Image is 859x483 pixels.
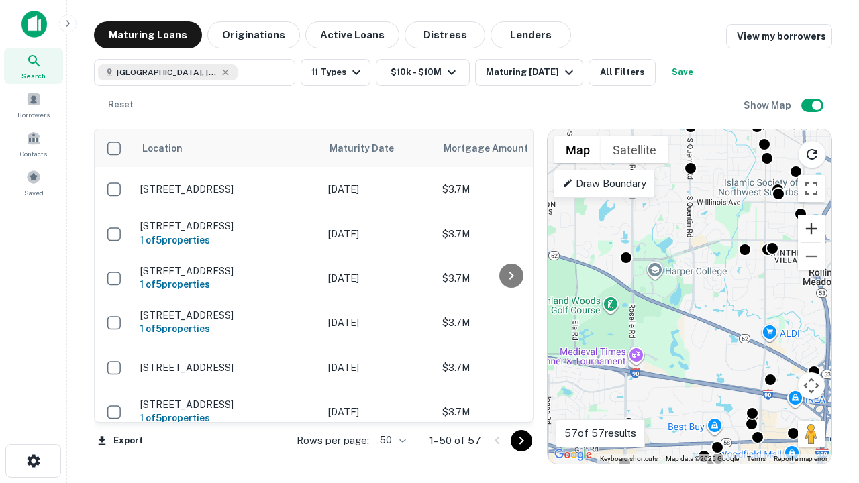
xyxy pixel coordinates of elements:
button: Zoom in [798,215,825,242]
p: [STREET_ADDRESS] [140,265,315,277]
a: View my borrowers [726,24,832,48]
button: Drag Pegman onto the map to open Street View [798,421,825,447]
img: capitalize-icon.png [21,11,47,38]
button: Reload search area [798,140,826,168]
button: Active Loans [305,21,399,48]
iframe: Chat Widget [792,333,859,397]
p: [DATE] [328,405,429,419]
p: $3.7M [442,405,576,419]
button: $10k - $10M [376,59,470,86]
h6: Show Map [744,98,793,113]
h6: 1 of 5 properties [140,233,315,248]
button: Zoom out [798,243,825,270]
p: [DATE] [328,315,429,330]
p: 57 of 57 results [564,425,636,441]
p: $3.7M [442,227,576,241]
span: Borrowers [17,109,50,120]
a: Search [4,48,63,84]
p: [DATE] [328,271,429,286]
p: [STREET_ADDRESS] [140,220,315,232]
p: $3.7M [442,271,576,286]
span: Mortgage Amount [444,140,546,156]
button: Reset [99,91,142,118]
p: [STREET_ADDRESS] [140,362,315,374]
a: Terms (opens in new tab) [747,455,766,462]
div: 50 [374,431,408,450]
p: [STREET_ADDRESS] [140,398,315,411]
button: 11 Types [301,59,370,86]
th: Mortgage Amount [436,129,583,167]
span: Contacts [20,148,47,159]
button: Distress [405,21,485,48]
th: Maturity Date [321,129,436,167]
button: Lenders [491,21,571,48]
span: Search [21,70,46,81]
p: $3.7M [442,182,576,197]
p: Rows per page: [297,433,369,449]
button: Maturing [DATE] [475,59,583,86]
span: Saved [24,187,44,198]
p: Draw Boundary [562,176,646,192]
a: Borrowers [4,87,63,123]
p: [DATE] [328,360,429,375]
button: Originations [207,21,300,48]
p: $3.7M [442,315,576,330]
button: Save your search to get updates of matches that match your search criteria. [661,59,704,86]
h6: 1 of 5 properties [140,321,315,336]
button: Toggle fullscreen view [798,175,825,202]
p: 1–50 of 57 [429,433,481,449]
th: Location [134,129,321,167]
a: Saved [4,164,63,201]
a: Contacts [4,125,63,162]
div: Maturing [DATE] [486,64,577,80]
span: [GEOGRAPHIC_DATA], [GEOGRAPHIC_DATA] [117,66,217,78]
button: Keyboard shortcuts [600,454,658,464]
img: Google [551,446,595,464]
h6: 1 of 5 properties [140,411,315,425]
button: Go to next page [511,430,532,451]
button: Export [94,431,146,451]
button: All Filters [589,59,656,86]
button: Maturing Loans [94,21,202,48]
span: Map data ©2025 Google [666,455,739,462]
p: [DATE] [328,227,429,241]
p: [STREET_ADDRESS] [140,309,315,321]
p: [STREET_ADDRESS] [140,183,315,195]
a: Open this area in Google Maps (opens a new window) [551,446,595,464]
span: Location [142,140,183,156]
h6: 1 of 5 properties [140,277,315,292]
span: Maturity Date [330,140,411,156]
button: Show satellite imagery [601,136,668,163]
a: Report a map error [774,455,827,462]
p: $3.7M [442,360,576,375]
button: Show street map [554,136,601,163]
div: 0 0 [548,129,831,464]
p: [DATE] [328,182,429,197]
